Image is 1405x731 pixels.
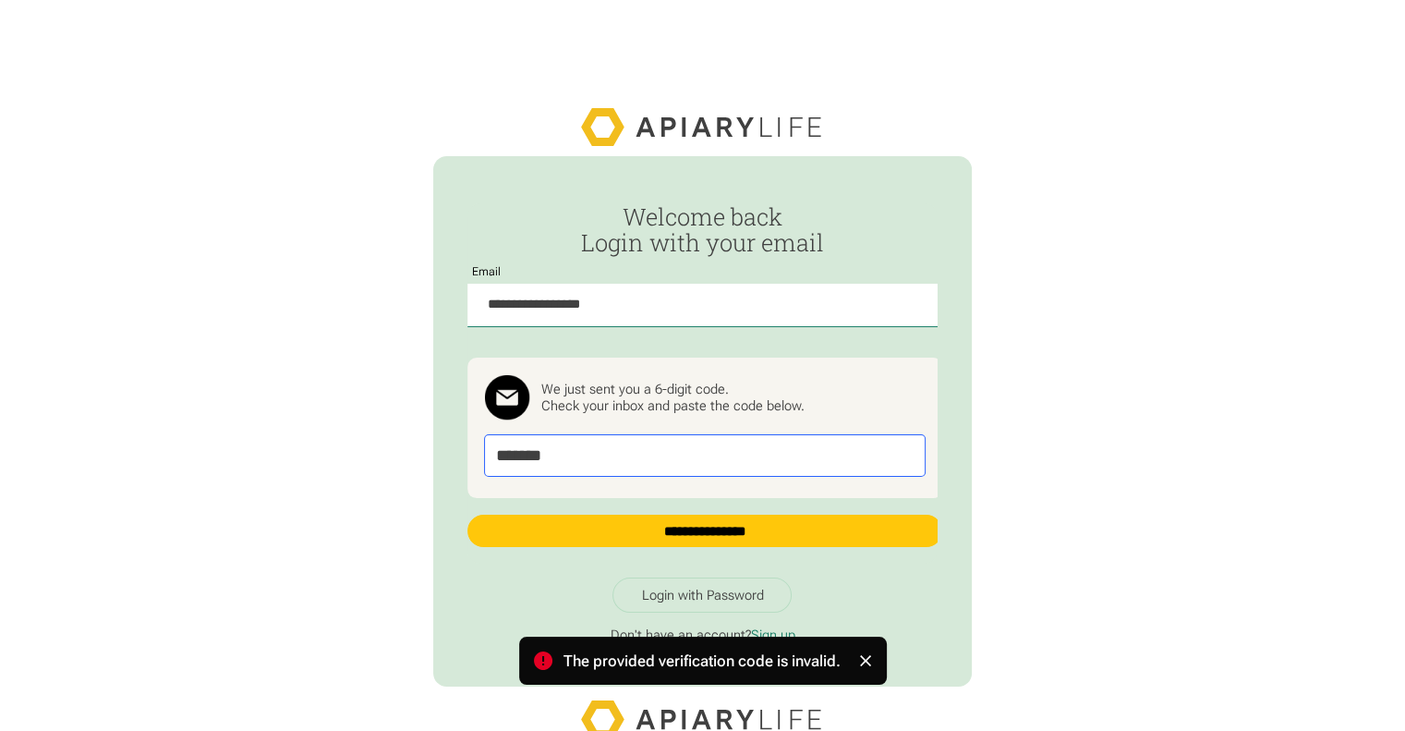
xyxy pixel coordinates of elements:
[467,627,939,643] p: Don't have an account?
[750,627,794,643] a: Sign up
[641,587,763,603] div: Login with Password
[467,266,507,279] label: Email
[541,381,805,414] div: We just sent you a 6-digit code. Check your inbox and paste the code below.
[467,203,939,564] form: Passwordless Login
[563,648,841,674] div: The provided verification code is invalid.
[467,203,939,255] h2: Welcome back Login with your email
